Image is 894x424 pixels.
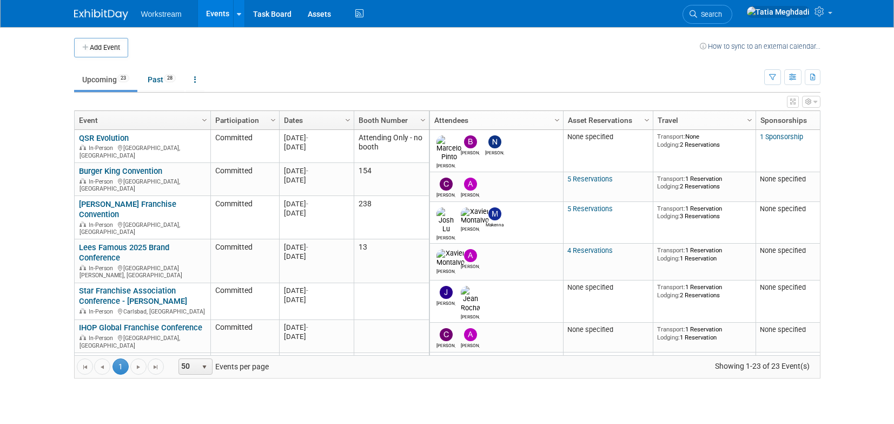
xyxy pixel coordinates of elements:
[760,283,806,291] span: None specified
[80,145,86,150] img: In-Person Event
[89,178,116,185] span: In-Person
[461,191,480,198] div: Andrew Walters
[461,148,480,155] div: Benjamin Guyaux
[567,133,613,141] span: None specified
[440,286,453,299] img: Jacob Davis
[284,111,347,129] a: Dates
[200,116,209,125] span: Column Settings
[464,135,477,148] img: Benjamin Guyaux
[643,116,651,125] span: Column Settings
[89,221,116,229] span: In-Person
[354,239,429,283] td: 13
[760,111,830,129] a: Sponsorships
[210,196,279,239] td: Committed
[74,38,128,57] button: Add Event
[461,286,480,312] img: Jean Rocha
[81,363,89,371] span: Go to the first page
[80,178,86,184] img: In-Person Event
[79,263,206,279] div: [GEOGRAPHIC_DATA][PERSON_NAME], [GEOGRAPHIC_DATA]
[210,353,279,386] td: Considering
[306,243,308,251] span: -
[79,286,187,306] a: Star Franchise Association Conference - [PERSON_NAME]
[164,358,280,375] span: Events per page
[567,325,613,334] span: None specified
[306,134,308,142] span: -
[284,199,349,208] div: [DATE]
[567,246,613,255] a: 4 Reservations
[284,208,349,218] div: [DATE]
[436,249,465,266] img: Xavier Montalvo
[683,5,732,24] a: Search
[164,74,176,82] span: 28
[284,323,349,332] div: [DATE]
[657,141,680,148] span: Lodging:
[210,239,279,283] td: Committed
[436,267,455,274] div: Xavier Montalvo
[284,295,349,304] div: [DATE]
[436,299,455,306] div: Jacob Davis
[551,111,563,127] a: Column Settings
[74,9,128,20] img: ExhibitDay
[306,286,308,295] span: -
[354,163,429,196] td: 154
[306,200,308,208] span: -
[745,116,754,125] span: Column Settings
[567,175,613,183] a: 5 Reservations
[80,335,86,340] img: In-Person Event
[306,167,308,175] span: -
[488,135,501,148] img: Nicole Kim
[464,249,477,262] img: Andrew Walters
[488,207,501,220] img: Makenna Clark
[79,199,176,219] a: [PERSON_NAME] Franchise Convention
[151,363,160,371] span: Go to the last page
[141,10,182,18] span: Workstream
[419,116,427,125] span: Column Settings
[657,283,751,299] div: 1 Reservation 2 Reservations
[74,69,137,90] a: Upcoming23
[79,143,206,159] div: [GEOGRAPHIC_DATA], [GEOGRAPHIC_DATA]
[461,312,480,319] div: Jean Rocha
[179,359,197,374] span: 50
[657,175,751,191] div: 1 Reservation 2 Reservations
[79,306,206,316] div: Carlsbad, [GEOGRAPHIC_DATA]
[436,233,455,240] div: Josh Lu
[464,328,477,341] img: Andrew Walters
[79,220,206,236] div: [GEOGRAPHIC_DATA], [GEOGRAPHIC_DATA]
[134,363,143,371] span: Go to the next page
[436,207,455,233] img: Josh Lu
[697,10,722,18] span: Search
[440,328,453,341] img: Chris Connelly
[98,363,107,371] span: Go to the previous page
[461,207,489,225] img: Xavier Montalvo
[94,358,110,375] a: Go to the previous page
[89,265,116,272] span: In-Person
[434,111,556,129] a: Attendees
[744,111,756,127] a: Column Settings
[306,323,308,331] span: -
[267,111,279,127] a: Column Settings
[657,133,685,140] span: Transport:
[80,308,86,314] img: In-Person Event
[760,133,803,141] a: 1 Sponsorship
[567,205,613,213] a: 5 Reservations
[284,243,349,252] div: [DATE]
[342,111,354,127] a: Column Settings
[284,175,349,185] div: [DATE]
[79,333,206,349] div: [GEOGRAPHIC_DATA], [GEOGRAPHIC_DATA]
[200,363,209,371] span: select
[641,111,653,127] a: Column Settings
[657,291,680,299] span: Lodging:
[284,252,349,261] div: [DATE]
[80,221,86,227] img: In-Person Event
[436,341,455,348] div: Chris Connelly
[343,116,352,125] span: Column Settings
[553,116,561,125] span: Column Settings
[148,358,164,375] a: Go to the last page
[657,246,685,254] span: Transport:
[657,246,751,262] div: 1 Reservation 1 Reservation
[464,178,477,191] img: Andrew Walters
[284,133,349,142] div: [DATE]
[80,265,86,270] img: In-Person Event
[657,325,685,333] span: Transport:
[760,175,806,183] span: None specified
